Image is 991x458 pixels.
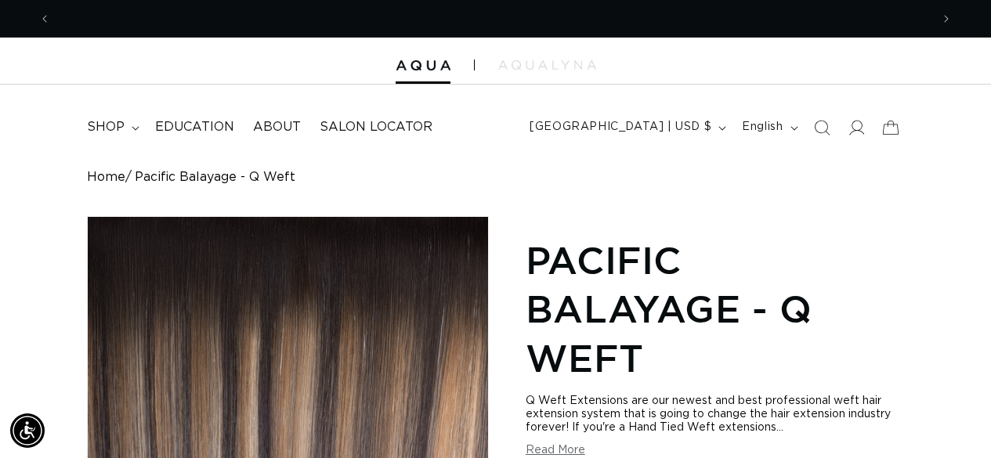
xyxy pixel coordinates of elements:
iframe: Chat Widget [913,383,991,458]
img: aqualyna.com [498,60,596,70]
span: English [742,119,783,135]
a: About [244,110,310,145]
nav: breadcrumbs [87,170,905,185]
summary: Search [805,110,839,145]
a: Education [146,110,244,145]
span: Salon Locator [320,119,432,135]
span: [GEOGRAPHIC_DATA] | USD $ [530,119,711,135]
span: Pacific Balayage - Q Weft [135,170,295,185]
div: Q Weft Extensions are our newest and best professional weft hair extension system that is going t... [526,395,905,435]
h1: Pacific Balayage - Q Weft [526,236,905,382]
div: Accessibility Menu [10,413,45,448]
span: Education [155,119,234,135]
img: Aqua Hair Extensions [396,60,450,71]
a: Home [87,170,125,185]
button: Previous announcement [27,4,62,34]
button: Read More [526,444,585,457]
summary: shop [78,110,146,145]
span: About [253,119,301,135]
button: [GEOGRAPHIC_DATA] | USD $ [520,113,732,142]
span: shop [87,119,125,135]
button: English [732,113,804,142]
a: Salon Locator [310,110,442,145]
button: Next announcement [929,4,964,34]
